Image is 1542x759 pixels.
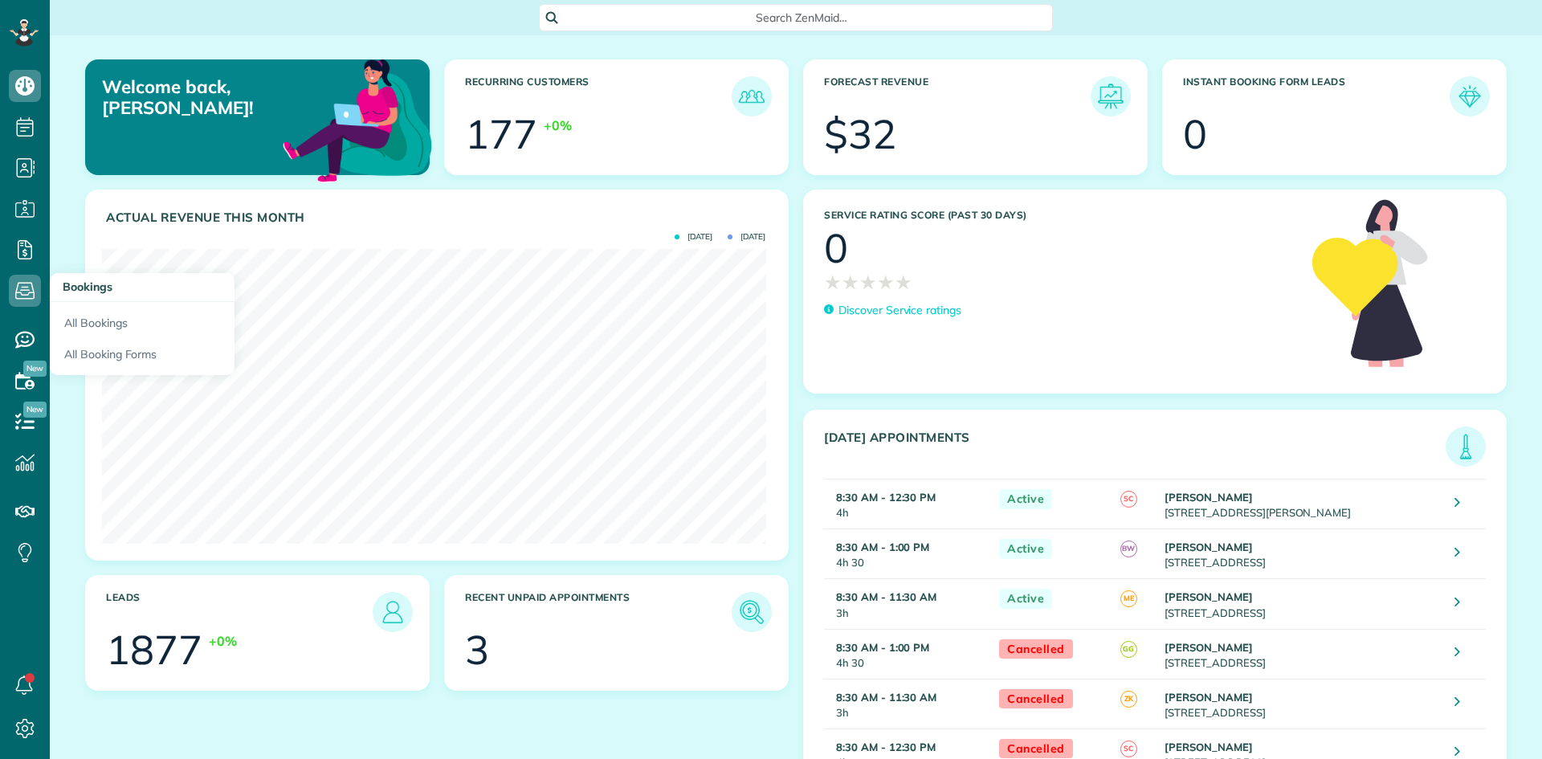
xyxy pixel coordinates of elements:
[465,592,732,632] h3: Recent unpaid appointments
[1120,491,1137,508] span: SC
[838,302,961,319] p: Discover Service ratings
[209,632,237,651] div: +0%
[877,268,895,296] span: ★
[836,741,936,753] strong: 8:30 AM - 12:30 PM
[728,233,765,241] span: [DATE]
[465,76,732,116] h3: Recurring Customers
[1095,80,1127,112] img: icon_forecast_revenue-8c13a41c7ed35a8dcfafea3cbb826a0462acb37728057bba2d056411b612bbbe.png
[1165,491,1253,504] strong: [PERSON_NAME]
[836,541,929,553] strong: 8:30 AM - 1:00 PM
[824,228,848,268] div: 0
[544,116,572,135] div: +0%
[1120,741,1137,757] span: SC
[999,739,1073,759] span: Cancelled
[999,539,1052,559] span: Active
[1165,741,1253,753] strong: [PERSON_NAME]
[279,41,435,197] img: dashboard_welcome-42a62b7d889689a78055ac9021e634bf52bae3f8056760290aed330b23ab8690.png
[895,268,912,296] span: ★
[50,339,235,376] a: All Booking Forms
[1165,691,1253,704] strong: [PERSON_NAME]
[824,479,991,529] td: 4h
[836,590,936,603] strong: 8:30 AM - 11:30 AM
[23,361,47,377] span: New
[1454,80,1486,112] img: icon_form_leads-04211a6a04a5b2264e4ee56bc0799ec3eb69b7e499cbb523a139df1d13a81ae0.png
[736,80,768,112] img: icon_recurring_customers-cf858462ba22bcd05b5a5880d41d6543d210077de5bb9ebc9590e49fd87d84ed.png
[824,529,991,579] td: 4h 30
[836,691,936,704] strong: 8:30 AM - 11:30 AM
[824,629,991,679] td: 4h 30
[824,679,991,728] td: 3h
[106,210,772,225] h3: Actual Revenue this month
[1120,691,1137,708] span: ZK
[824,114,896,154] div: $32
[1161,579,1442,629] td: [STREET_ADDRESS]
[824,579,991,629] td: 3h
[1120,641,1137,658] span: GG
[1450,431,1482,463] img: icon_todays_appointments-901f7ab196bb0bea1936b74009e4eb5ffbc2d2711fa7634e0d609ed5ef32b18b.png
[1161,529,1442,579] td: [STREET_ADDRESS]
[859,268,877,296] span: ★
[824,431,1446,467] h3: [DATE] Appointments
[465,630,489,670] div: 3
[377,596,409,628] img: icon_leads-1bed01f49abd5b7fead27621c3d59655bb73ed531f8eeb49469d10e621d6b896.png
[824,302,961,319] a: Discover Service ratings
[824,268,842,296] span: ★
[999,589,1052,609] span: Active
[106,592,373,632] h3: Leads
[999,639,1073,659] span: Cancelled
[836,491,936,504] strong: 8:30 AM - 12:30 PM
[824,210,1296,221] h3: Service Rating score (past 30 days)
[23,402,47,418] span: New
[1161,479,1442,529] td: [STREET_ADDRESS][PERSON_NAME]
[1161,629,1442,679] td: [STREET_ADDRESS]
[63,280,112,294] span: Bookings
[1120,590,1137,607] span: ME
[1120,541,1137,557] span: BW
[999,689,1073,709] span: Cancelled
[824,76,1091,116] h3: Forecast Revenue
[1165,641,1253,654] strong: [PERSON_NAME]
[1183,76,1450,116] h3: Instant Booking Form Leads
[465,114,537,154] div: 177
[1165,541,1253,553] strong: [PERSON_NAME]
[675,233,712,241] span: [DATE]
[50,302,235,339] a: All Bookings
[1165,590,1253,603] strong: [PERSON_NAME]
[106,630,202,670] div: 1877
[736,596,768,628] img: icon_unpaid_appointments-47b8ce3997adf2238b356f14209ab4cced10bd1f174958f3ca8f1d0dd7fffeee.png
[999,489,1052,509] span: Active
[842,268,859,296] span: ★
[1183,114,1207,154] div: 0
[836,641,929,654] strong: 8:30 AM - 1:00 PM
[102,76,320,119] p: Welcome back, [PERSON_NAME]!
[1161,679,1442,728] td: [STREET_ADDRESS]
